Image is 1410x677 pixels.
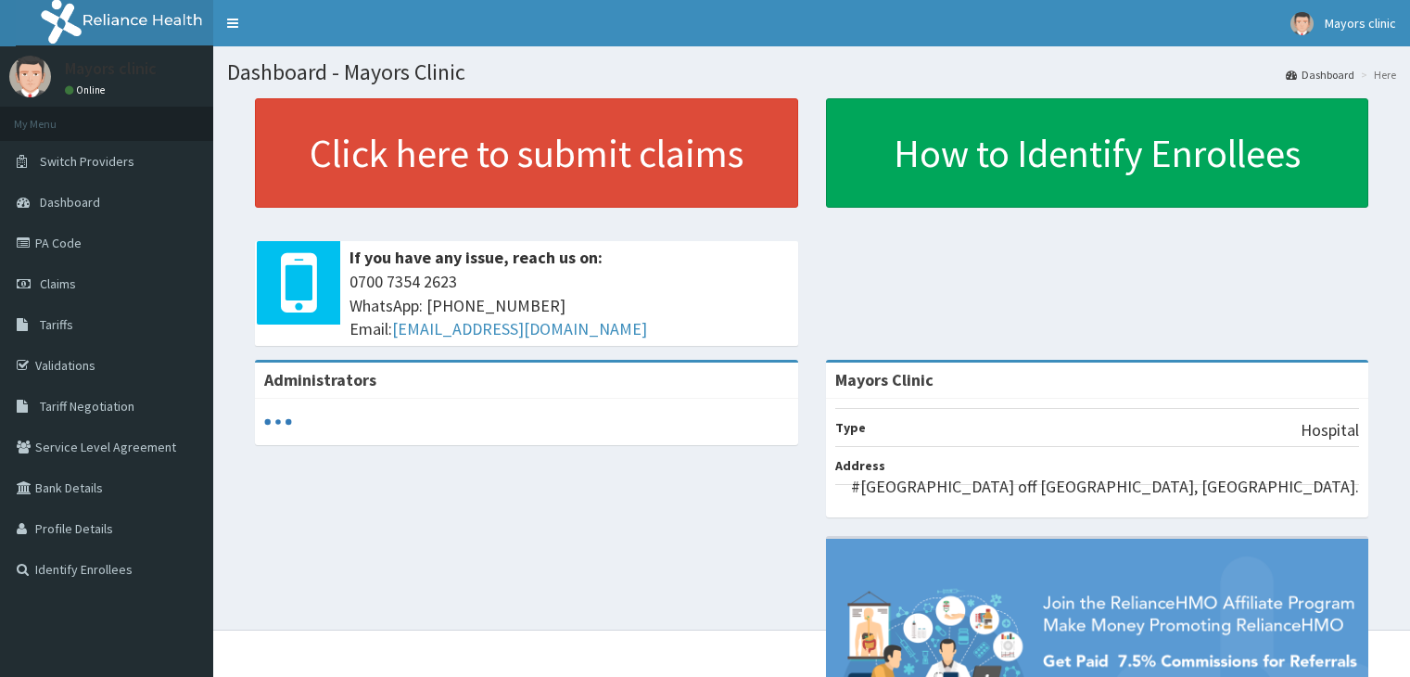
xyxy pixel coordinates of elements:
a: How to Identify Enrollees [826,98,1369,208]
span: Dashboard [40,194,100,211]
img: User Image [1290,12,1314,35]
svg: audio-loading [264,408,292,436]
span: Mayors clinic [1325,15,1396,32]
a: [EMAIL_ADDRESS][DOMAIN_NAME] [392,318,647,339]
li: Here [1356,67,1396,83]
h1: Dashboard - Mayors Clinic [227,60,1396,84]
p: Hospital [1301,418,1359,442]
img: User Image [9,56,51,97]
b: Administrators [264,369,376,390]
strong: Mayors Clinic [835,369,934,390]
b: Type [835,419,866,436]
span: Tariffs [40,316,73,333]
b: If you have any issue, reach us on: [349,247,603,268]
a: Dashboard [1286,67,1354,83]
span: 0700 7354 2623 WhatsApp: [PHONE_NUMBER] Email: [349,270,789,341]
a: Online [65,83,109,96]
a: Click here to submit claims [255,98,798,208]
p: Mayors clinic [65,60,157,77]
span: Switch Providers [40,153,134,170]
b: Address [835,457,885,474]
p: #[GEOGRAPHIC_DATA] off [GEOGRAPHIC_DATA], [GEOGRAPHIC_DATA]. [851,475,1359,499]
span: Tariff Negotiation [40,398,134,415]
span: Claims [40,275,76,292]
